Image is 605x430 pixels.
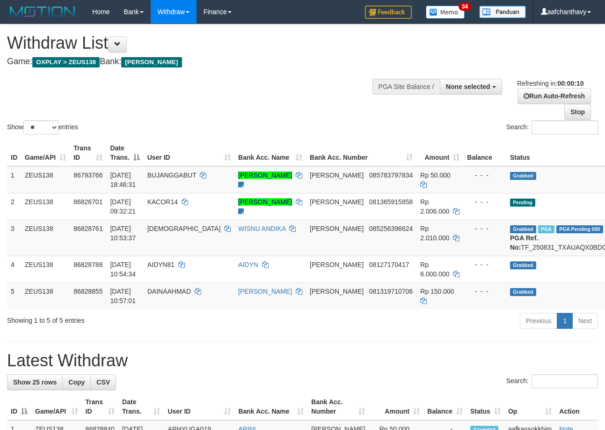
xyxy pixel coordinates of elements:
div: - - - [467,197,503,207]
th: Trans ID: activate to sort column ascending [82,393,119,420]
span: Grabbed [510,261,536,269]
th: Balance: activate to sort column ascending [423,393,467,420]
th: Date Trans.: activate to sort column ascending [118,393,164,420]
th: Game/API: activate to sort column ascending [21,140,70,166]
span: Grabbed [510,172,536,180]
span: 86828788 [73,261,102,268]
span: [DATE] 09:32:21 [110,198,136,215]
th: Bank Acc. Number: activate to sort column ascending [306,140,416,166]
span: [DATE] 10:57:01 [110,288,136,304]
td: 3 [7,220,21,256]
div: Showing 1 to 5 of 5 entries [7,312,245,325]
a: WISNU ANDIKA [238,225,285,232]
span: BUJANGGABUT [147,171,197,179]
span: [DATE] 10:54:34 [110,261,136,278]
span: 86826701 [73,198,102,206]
span: 86793766 [73,171,102,179]
a: AIDYN [238,261,258,268]
th: Status: activate to sort column ascending [467,393,504,420]
span: 34 [459,2,471,11]
th: User ID: activate to sort column ascending [144,140,234,166]
a: Copy [62,374,91,390]
a: Stop [564,104,591,120]
a: Previous [520,313,557,329]
td: 4 [7,256,21,282]
select: Showentries [23,120,58,134]
th: Action [555,393,598,420]
a: Next [572,313,598,329]
th: ID [7,140,21,166]
td: 2 [7,193,21,220]
label: Show entries [7,120,78,134]
b: PGA Ref. No: [510,234,538,251]
span: Copy 085783797834 to clipboard [369,171,413,179]
span: Copy 081365915858 to clipboard [369,198,413,206]
span: Rp 2.006.000 [420,198,449,215]
button: None selected [440,79,502,95]
span: 86828761 [73,225,102,232]
h1: Latest Withdraw [7,351,598,370]
span: DAINAAHMAD [147,288,191,295]
span: None selected [446,83,490,90]
label: Search: [506,374,598,388]
img: Feedback.jpg [365,6,412,19]
span: Rp 6.000.000 [420,261,449,278]
span: Rp 50.000 [420,171,451,179]
th: Trans ID: activate to sort column ascending [70,140,106,166]
h1: Withdraw List [7,34,394,52]
input: Search: [532,374,598,388]
span: [PERSON_NAME] [121,57,182,67]
a: Show 25 rows [7,374,63,390]
th: Date Trans.: activate to sort column descending [106,140,143,166]
span: Copy [68,378,85,386]
input: Search: [532,120,598,134]
div: - - - [467,260,503,269]
span: 86828855 [73,288,102,295]
strong: 00:00:10 [557,80,583,87]
th: Bank Acc. Number: activate to sort column ascending [307,393,369,420]
th: Game/API: activate to sort column ascending [31,393,82,420]
span: Copy 085256396624 to clipboard [369,225,413,232]
th: Amount: activate to sort column ascending [369,393,423,420]
td: 1 [7,166,21,193]
span: [PERSON_NAME] [310,261,364,268]
a: Run Auto-Refresh [518,88,591,104]
a: CSV [90,374,116,390]
span: KACOR14 [147,198,178,206]
span: Copy 08127170417 to clipboard [369,261,409,268]
img: panduan.png [479,6,526,18]
span: [DEMOGRAPHIC_DATA] [147,225,221,232]
span: Marked by aafkaynarin [538,225,554,233]
span: Copy 081319710706 to clipboard [369,288,413,295]
span: [PERSON_NAME] [310,171,364,179]
td: ZEUS138 [21,166,70,193]
a: [PERSON_NAME] [238,171,292,179]
th: Bank Acc. Name: activate to sort column ascending [234,393,307,420]
span: Refreshing in: [517,80,583,87]
span: Grabbed [510,225,536,233]
span: CSV [96,378,110,386]
span: [PERSON_NAME] [310,288,364,295]
th: User ID: activate to sort column ascending [164,393,234,420]
span: Show 25 rows [13,378,57,386]
th: Balance [463,140,506,166]
div: - - - [467,171,503,180]
div: PGA Site Balance / [372,79,440,95]
td: ZEUS138 [21,256,70,282]
td: ZEUS138 [21,193,70,220]
div: - - - [467,224,503,233]
h4: Game: Bank: [7,57,394,67]
span: Rp 2.010.000 [420,225,449,242]
th: Bank Acc. Name: activate to sort column ascending [234,140,306,166]
span: Grabbed [510,288,536,296]
span: PGA Pending [556,225,603,233]
div: - - - [467,287,503,296]
label: Search: [506,120,598,134]
span: [PERSON_NAME] [310,225,364,232]
span: Pending [510,199,535,207]
td: 5 [7,282,21,309]
span: Rp 150.000 [420,288,454,295]
span: OXPLAY > ZEUS138 [32,57,100,67]
td: ZEUS138 [21,220,70,256]
span: [DATE] 18:46:31 [110,171,136,188]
